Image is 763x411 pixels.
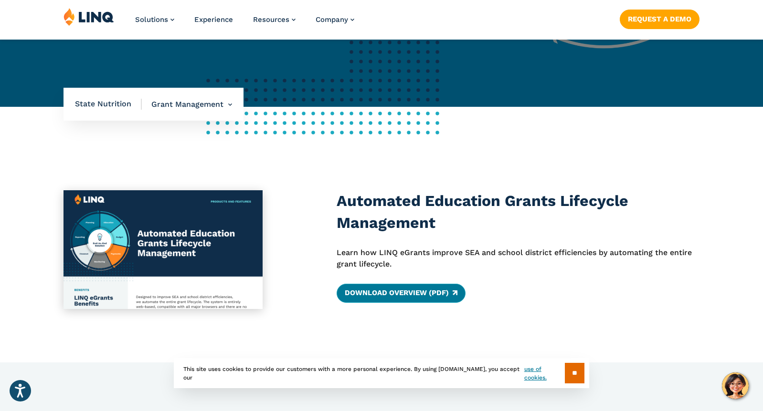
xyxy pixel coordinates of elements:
[524,365,565,382] a: use of cookies.
[337,247,699,270] p: Learn how LINQ eGrants improve SEA and school district efficiencies by automating the entire gran...
[620,10,699,29] a: Request a Demo
[253,15,289,24] span: Resources
[316,15,354,24] a: Company
[75,99,142,109] span: State Nutrition
[253,15,296,24] a: Resources
[722,372,749,399] button: Hello, have a question? Let’s chat.
[135,15,174,24] a: Solutions
[135,8,354,39] nav: Primary Navigation
[316,15,348,24] span: Company
[194,15,233,24] a: Experience
[620,8,699,29] nav: Button Navigation
[135,15,168,24] span: Solutions
[142,88,232,121] li: Grant Management
[174,358,589,388] div: This site uses cookies to provide our customers with a more personal experience. By using [DOMAIN...
[64,8,114,26] img: LINQ | K‑12 Software
[337,190,699,234] h3: Automated Education Grants Lifecycle Management
[337,284,466,303] a: Download Overview (PDF)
